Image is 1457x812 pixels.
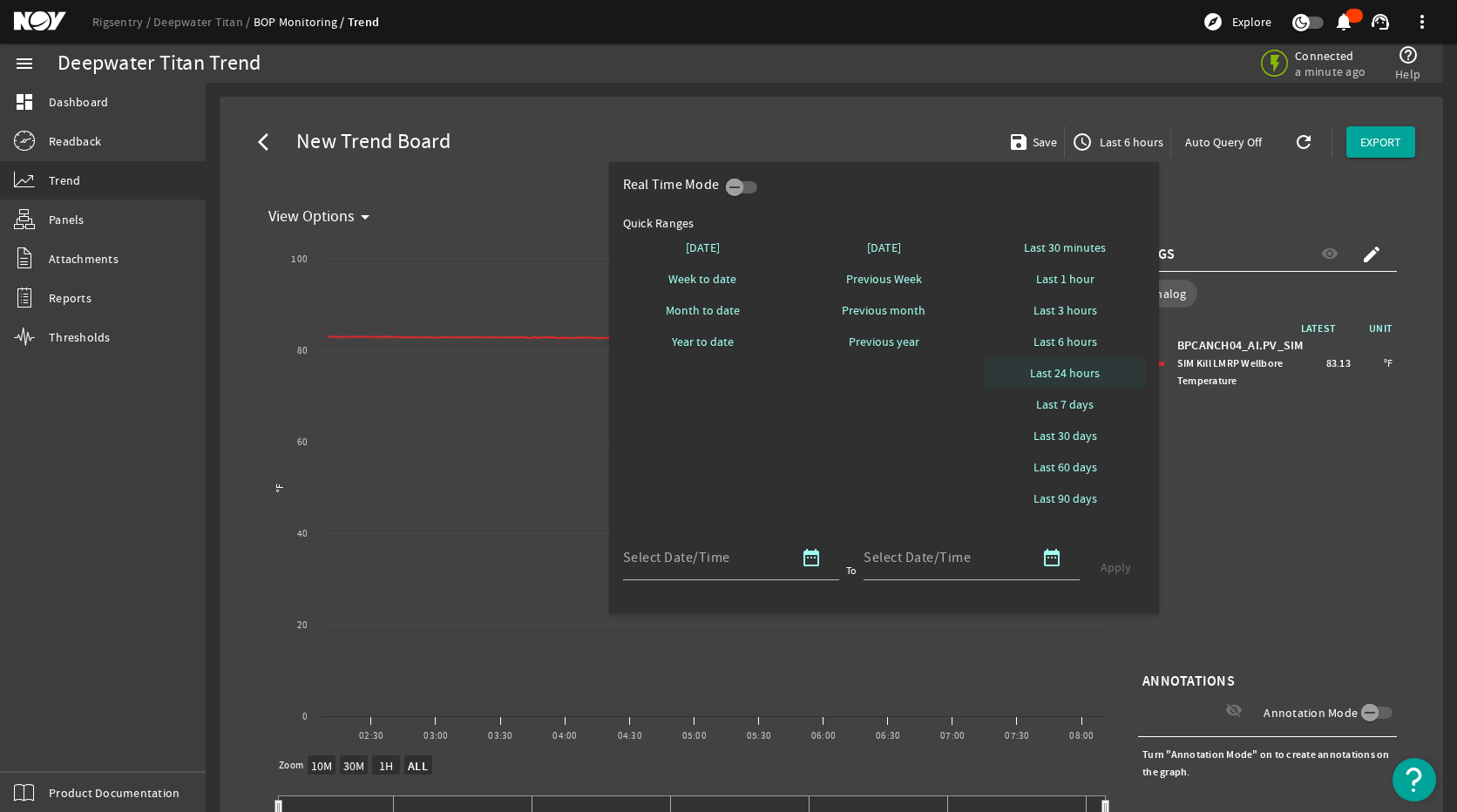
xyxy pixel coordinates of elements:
[867,239,901,256] span: [DATE]
[849,333,919,350] span: Previous year
[985,326,1145,357] button: Last 6 hours
[1030,364,1100,382] span: Last 24 hours
[623,263,783,294] button: Week to date
[985,420,1145,451] button: Last 30 days
[1033,458,1097,476] span: Last 60 days
[803,232,964,263] button: [DATE]
[623,176,727,193] div: Real Time Mode
[1393,758,1436,802] button: Open Resource Center
[985,294,1145,326] button: Last 3 hours
[846,562,857,579] div: To
[985,263,1145,294] button: Last 1 hour
[623,294,783,326] button: Month to date
[1033,490,1097,507] span: Last 90 days
[864,547,1020,568] input: Select Date/Time
[985,451,1145,483] button: Last 60 days
[803,326,964,357] button: Previous year
[668,270,736,288] span: Week to date
[623,547,780,568] input: Select Date/Time
[985,232,1145,263] button: Last 30 minutes
[985,483,1145,514] button: Last 90 days
[686,239,720,256] span: [DATE]
[985,389,1145,420] button: Last 7 days
[803,294,964,326] button: Previous month
[1036,396,1094,413] span: Last 7 days
[842,301,925,319] span: Previous month
[1033,427,1097,444] span: Last 30 days
[985,357,1145,389] button: Last 24 hours
[1033,301,1097,319] span: Last 3 hours
[623,326,783,357] button: Year to date
[1024,239,1106,256] span: Last 30 minutes
[666,301,740,319] span: Month to date
[623,232,783,263] button: [DATE]
[672,333,734,350] span: Year to date
[846,270,922,288] span: Previous Week
[1041,547,1062,568] mat-icon: date_range
[1036,270,1094,288] span: Last 1 hour
[803,263,964,294] button: Previous Week
[1033,333,1097,350] span: Last 6 hours
[623,214,1146,232] div: Quick Ranges
[801,547,822,568] mat-icon: date_range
